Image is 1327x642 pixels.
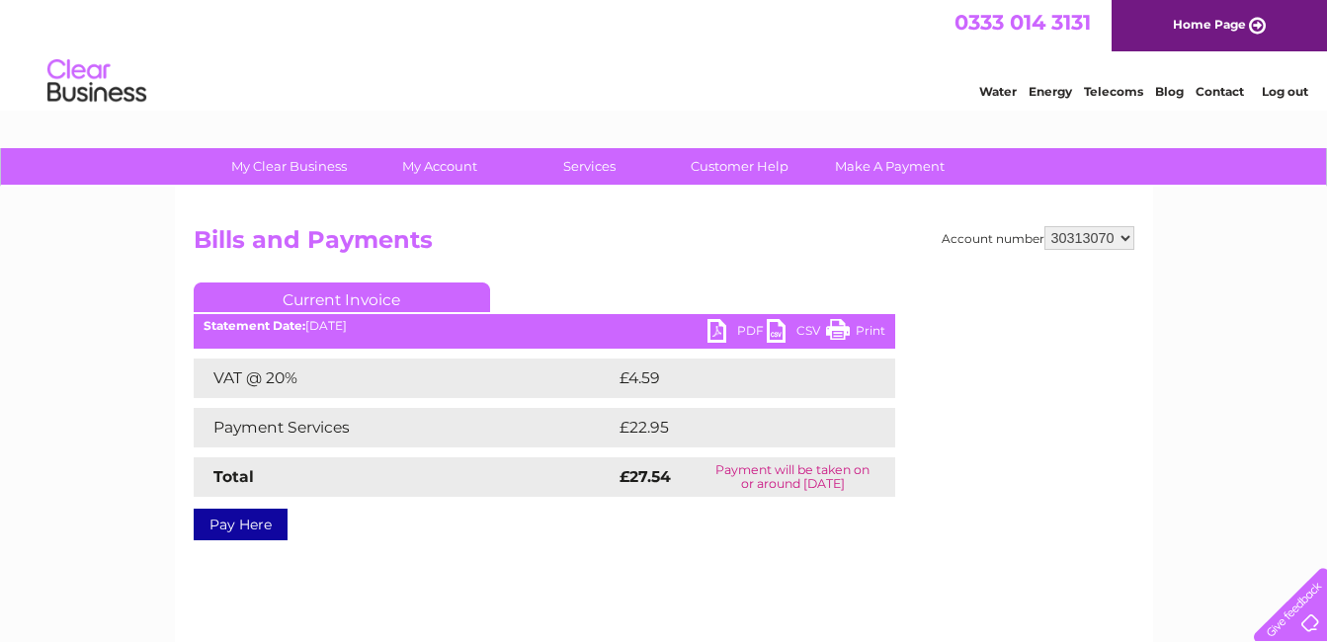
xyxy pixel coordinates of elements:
[213,467,254,486] strong: Total
[620,467,671,486] strong: £27.54
[207,148,371,185] a: My Clear Business
[615,359,849,398] td: £4.59
[707,319,767,348] a: PDF
[358,148,521,185] a: My Account
[194,226,1134,264] h2: Bills and Payments
[808,148,971,185] a: Make A Payment
[1084,84,1143,99] a: Telecoms
[979,84,1017,99] a: Water
[954,10,1091,35] a: 0333 014 3131
[826,319,885,348] a: Print
[1155,84,1184,99] a: Blog
[1196,84,1244,99] a: Contact
[615,408,855,447] td: £22.95
[194,359,615,398] td: VAT @ 20%
[194,509,288,540] a: Pay Here
[658,148,821,185] a: Customer Help
[508,148,671,185] a: Services
[194,282,490,312] a: Current Invoice
[198,11,1131,96] div: Clear Business is a trading name of Verastar Limited (registered in [GEOGRAPHIC_DATA] No. 3667643...
[1029,84,1072,99] a: Energy
[194,319,895,333] div: [DATE]
[942,226,1134,250] div: Account number
[194,408,615,447] td: Payment Services
[1262,84,1308,99] a: Log out
[46,51,147,112] img: logo.png
[767,319,826,348] a: CSV
[691,457,895,497] td: Payment will be taken on or around [DATE]
[204,318,305,333] b: Statement Date:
